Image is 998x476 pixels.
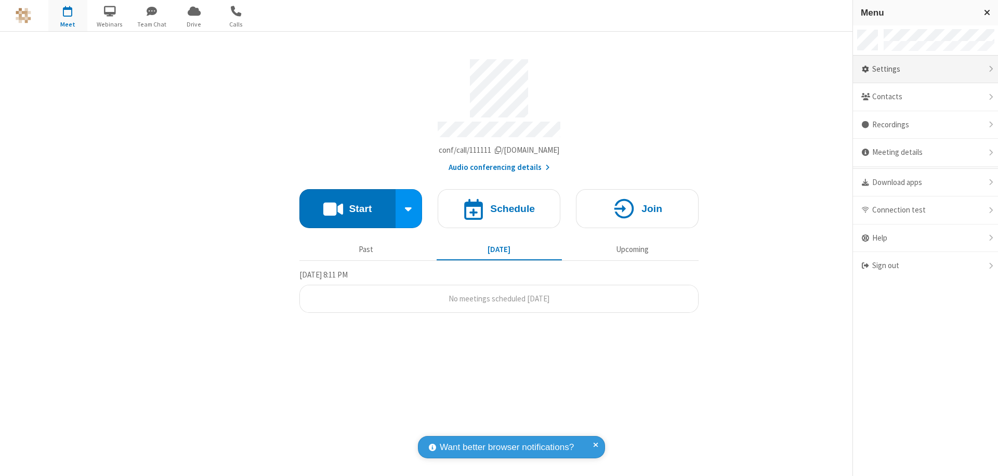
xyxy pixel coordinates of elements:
[217,20,256,29] span: Calls
[349,204,372,214] h4: Start
[299,270,348,280] span: [DATE] 8:11 PM
[439,145,560,155] span: Copy my meeting room link
[16,8,31,23] img: QA Selenium DO NOT DELETE OR CHANGE
[576,189,699,228] button: Join
[853,224,998,253] div: Help
[853,169,998,197] div: Download apps
[299,189,396,228] button: Start
[175,20,214,29] span: Drive
[853,56,998,84] div: Settings
[641,204,662,214] h4: Join
[90,20,129,29] span: Webinars
[853,252,998,280] div: Sign out
[490,204,535,214] h4: Schedule
[861,8,975,18] h3: Menu
[438,189,560,228] button: Schedule
[449,162,550,174] button: Audio conferencing details
[570,240,695,259] button: Upcoming
[853,139,998,167] div: Meeting details
[853,196,998,224] div: Connection test
[396,189,423,228] div: Start conference options
[133,20,172,29] span: Team Chat
[853,111,998,139] div: Recordings
[437,240,562,259] button: [DATE]
[299,51,699,174] section: Account details
[48,20,87,29] span: Meet
[449,294,549,303] span: No meetings scheduled [DATE]
[299,269,699,313] section: Today's Meetings
[440,441,574,454] span: Want better browser notifications?
[853,83,998,111] div: Contacts
[304,240,429,259] button: Past
[439,144,560,156] button: Copy my meeting room linkCopy my meeting room link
